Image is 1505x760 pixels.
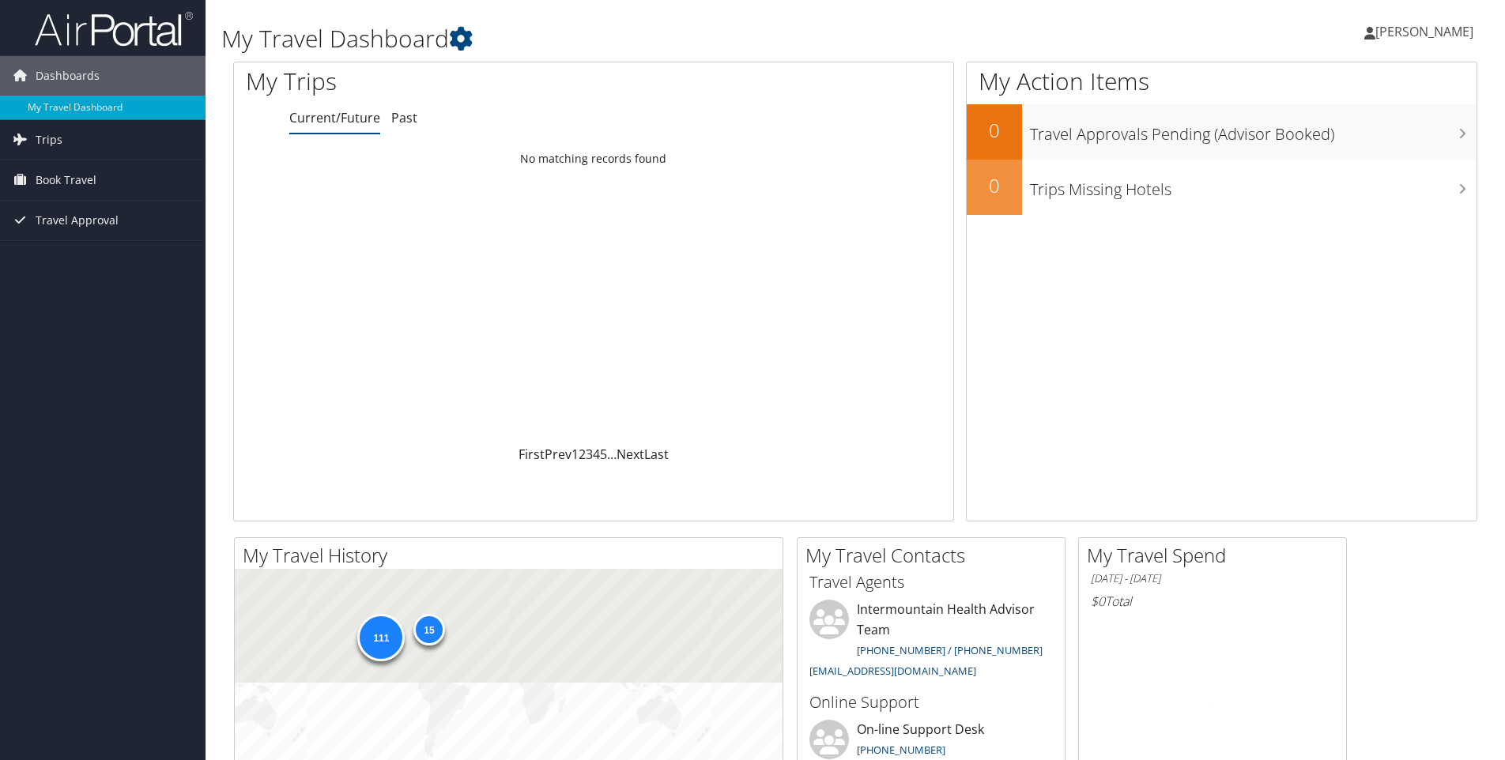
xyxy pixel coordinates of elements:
h2: 0 [967,172,1022,199]
td: No matching records found [234,145,953,173]
a: 4 [593,446,600,463]
a: [PHONE_NUMBER] / [PHONE_NUMBER] [857,643,1043,657]
a: [PHONE_NUMBER] [857,743,945,757]
h2: My Travel History [243,542,783,569]
a: Next [617,446,644,463]
a: 3 [586,446,593,463]
span: [PERSON_NAME] [1375,23,1473,40]
h2: 0 [967,117,1022,144]
a: Past [391,109,417,126]
a: Last [644,446,669,463]
a: [PERSON_NAME] [1364,8,1489,55]
h3: Travel Approvals Pending (Advisor Booked) [1030,115,1477,145]
span: … [607,446,617,463]
div: 111 [357,614,405,661]
span: Travel Approval [36,201,119,240]
a: 5 [600,446,607,463]
h1: My Trips [246,65,642,98]
h1: My Travel Dashboard [221,22,1066,55]
h3: Travel Agents [809,571,1053,593]
a: Prev [545,446,571,463]
span: Trips [36,120,62,160]
span: Dashboards [36,56,100,96]
h6: Total [1091,593,1334,610]
a: 0Travel Approvals Pending (Advisor Booked) [967,104,1477,160]
a: [EMAIL_ADDRESS][DOMAIN_NAME] [809,664,976,678]
a: 1 [571,446,579,463]
a: Current/Future [289,109,380,126]
span: Book Travel [36,160,96,200]
h2: My Travel Contacts [805,542,1065,569]
a: 2 [579,446,586,463]
a: 0Trips Missing Hotels [967,160,1477,215]
span: $0 [1091,593,1105,610]
li: Intermountain Health Advisor Team [802,600,1061,684]
h6: [DATE] - [DATE] [1091,571,1334,586]
img: airportal-logo.png [35,10,193,47]
h1: My Action Items [967,65,1477,98]
h3: Trips Missing Hotels [1030,171,1477,201]
h2: My Travel Spend [1087,542,1346,569]
div: 15 [413,614,445,645]
a: First [519,446,545,463]
h3: Online Support [809,691,1053,713]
